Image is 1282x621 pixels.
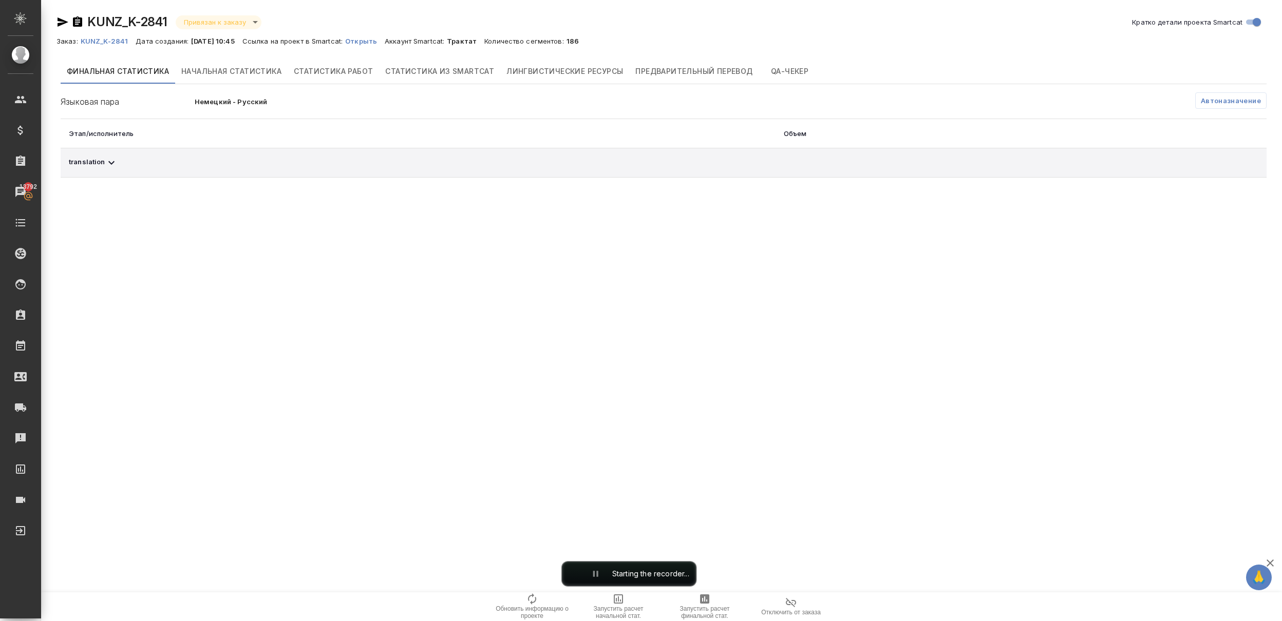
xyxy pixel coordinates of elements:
[345,37,385,45] p: Открыть
[385,65,494,78] span: Статистика из Smartcat
[81,37,136,45] p: KUNZ_K-2841
[67,65,169,78] span: Финальная статистика
[191,37,242,45] p: [DATE] 10:45
[181,65,281,78] span: Начальная статистика
[776,119,1122,148] th: Объем
[176,15,261,29] div: Привязан к заказу
[294,65,373,78] span: Статистика работ
[385,37,447,45] p: Аккаунт Smartcat:
[1195,92,1267,109] button: Автоназначение
[61,119,776,148] th: Этап/исполнитель
[765,65,815,78] span: QA-чекер
[61,95,195,108] div: Языковая пара
[635,65,752,78] span: Предварительный перевод
[1246,565,1272,590] button: 🙏
[56,37,81,45] p: Заказ:
[69,157,767,169] div: Toggle Row Expanded
[56,16,69,28] button: Скопировать ссылку для ЯМессенджера
[1132,17,1242,27] span: Кратко детали проекта Smartcat
[3,179,39,205] a: 13792
[1201,95,1261,106] span: Автоназначение
[506,65,623,78] span: Лингвистические ресурсы
[242,37,345,45] p: Ссылка на проект в Smartcat:
[87,14,167,29] a: KUNZ_K-2841
[1250,567,1268,588] span: 🙏
[181,18,249,27] button: Привязан к заказу
[13,182,43,192] span: 13792
[447,37,484,45] p: Трактат
[136,37,191,45] p: Дата создания:
[71,16,84,28] button: Скопировать ссылку
[484,37,567,45] p: Количество сегментов:
[195,96,463,107] p: Немецкий - Русский
[81,35,136,46] a: KUNZ_K-2841
[345,35,385,46] a: Открыть
[567,37,587,45] p: 186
